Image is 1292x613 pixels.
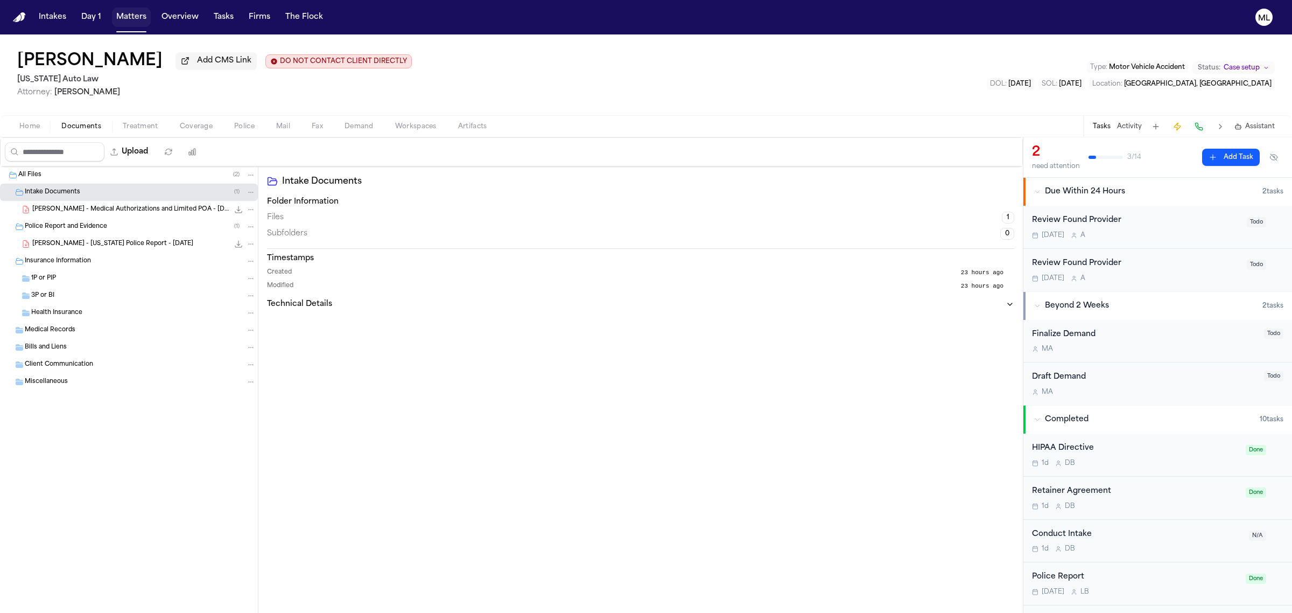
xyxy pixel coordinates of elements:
[17,52,163,71] h1: [PERSON_NAME]
[1262,187,1283,196] span: 2 task s
[34,8,71,27] button: Intakes
[276,122,290,131] span: Mail
[395,122,437,131] span: Workspaces
[1023,520,1292,563] div: Open task: Conduct Intake
[1109,64,1185,71] span: Motor Vehicle Accident
[1247,217,1266,227] span: Todo
[265,54,412,68] button: Edit client contact restriction
[1065,502,1075,511] span: D B
[244,8,275,27] button: Firms
[1045,301,1109,311] span: Beyond 2 Weeks
[54,88,120,96] span: [PERSON_NAME]
[1042,274,1064,283] span: [DATE]
[1234,122,1275,131] button: Assistant
[1264,149,1283,166] button: Hide completed tasks (⌘⇧H)
[1264,329,1283,339] span: Todo
[180,122,213,131] span: Coverage
[157,8,203,27] button: Overview
[1042,459,1049,468] span: 1d
[1042,588,1064,596] span: [DATE]
[1023,562,1292,605] div: Open task: Police Report
[1045,186,1125,197] span: Due Within 24 Hours
[1224,64,1260,72] span: Case setup
[1042,345,1053,353] span: M A
[1117,122,1142,131] button: Activity
[1042,81,1057,87] span: SOL :
[1032,144,1080,161] div: 2
[1170,119,1185,134] button: Create Immediate Task
[1032,329,1258,341] div: Finalize Demand
[25,222,107,232] span: Police Report and Evidence
[1042,231,1064,240] span: [DATE]
[1080,274,1085,283] span: A
[1191,119,1206,134] button: Make a Call
[1008,81,1031,87] span: [DATE]
[1000,228,1014,240] span: 0
[13,12,26,23] img: Finch Logo
[1032,214,1240,227] div: Review Found Provider
[1042,388,1053,396] span: M A
[1065,545,1075,553] span: D B
[267,299,1014,310] button: Technical Details
[209,8,238,27] button: Tasks
[1089,79,1275,89] button: Edit Location: Detroit, MI
[281,8,327,27] button: The Flock
[234,189,240,195] span: ( 1 )
[233,204,244,215] button: Download K. McConnico - Medical Authorizations and Limited POA - 8.31.25
[1023,406,1292,434] button: Completed10tasks
[267,212,284,223] span: Files
[1127,153,1141,162] span: 3 / 14
[1065,459,1075,468] span: D B
[233,172,240,178] span: ( 2 )
[1202,149,1260,166] button: Add Task
[17,52,163,71] button: Edit matter name
[31,309,82,318] span: Health Insurance
[267,268,292,277] span: Created
[961,268,1003,277] span: 23 hours ago
[267,299,332,310] h3: Technical Details
[1246,574,1266,584] span: Done
[1023,363,1292,405] div: Open task: Draft Demand
[1023,249,1292,291] div: Open task: Review Found Provider
[1023,434,1292,477] div: Open task: HIPAA Directive
[1023,320,1292,363] div: Open task: Finalize Demand
[1023,292,1292,320] button: Beyond 2 Weeks2tasks
[1032,257,1240,270] div: Review Found Provider
[1032,528,1242,541] div: Conduct Intake
[25,326,75,335] span: Medical Records
[267,282,293,291] span: Modified
[31,274,56,283] span: 1P or PIP
[233,239,244,249] button: Download K. McConnico - Michigan Police Report - 8.30.25
[1002,212,1014,224] span: 1
[1045,414,1089,425] span: Completed
[1087,62,1188,73] button: Edit Type: Motor Vehicle Accident
[61,122,101,131] span: Documents
[1192,61,1275,74] button: Change status from Case setup
[458,122,487,131] span: Artifacts
[1246,487,1266,498] span: Done
[1260,415,1283,424] span: 10 task s
[1198,64,1220,72] span: Status:
[123,122,158,131] span: Treatment
[1080,231,1085,240] span: A
[112,8,151,27] button: Matters
[5,142,104,162] input: Search files
[17,73,412,86] h2: [US_STATE] Auto Law
[1023,178,1292,206] button: Due Within 24 Hours2tasks
[1042,545,1049,553] span: 1d
[1148,119,1163,134] button: Add Task
[25,188,80,197] span: Intake Documents
[1092,81,1122,87] span: Location :
[1262,302,1283,310] span: 2 task s
[1032,162,1080,171] div: need attention
[77,8,106,27] a: Day 1
[961,282,1003,291] span: 23 hours ago
[1093,122,1111,131] button: Tasks
[280,57,407,66] span: DO NOT CONTACT CLIENT DIRECTLY
[175,52,257,69] button: Add CMS Link
[1032,442,1239,455] div: HIPAA Directive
